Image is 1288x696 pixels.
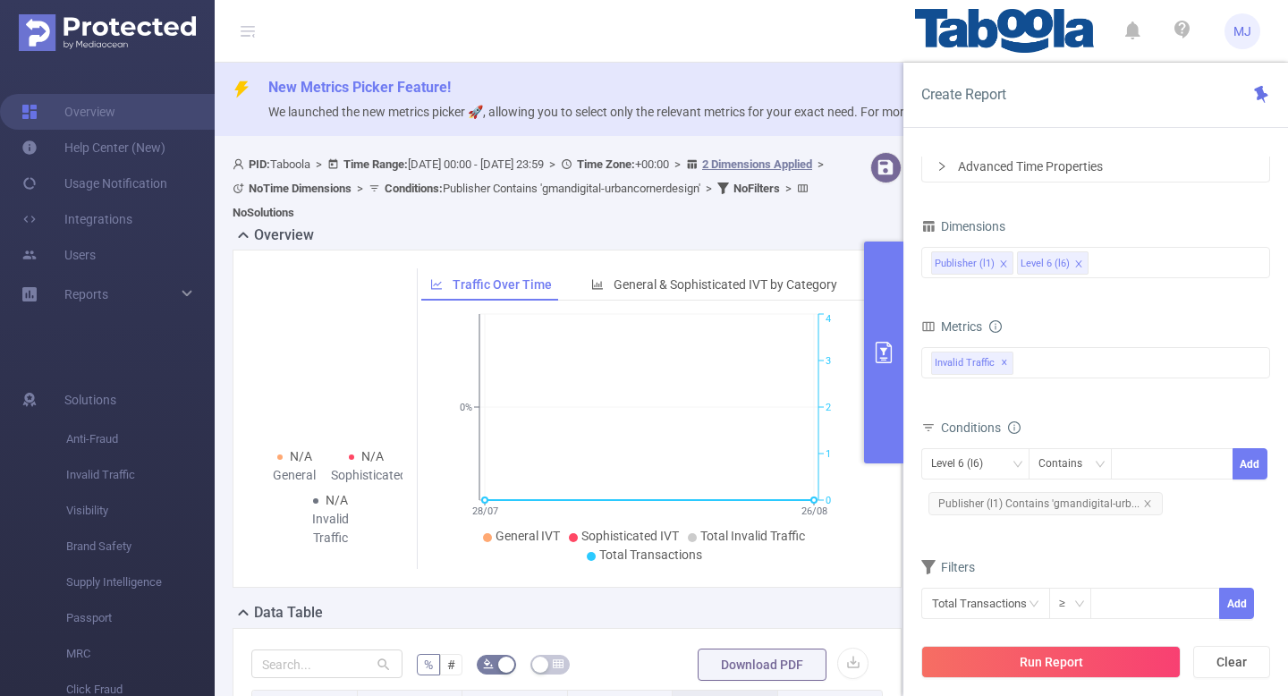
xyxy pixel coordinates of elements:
[591,278,604,291] i: icon: bar-chart
[310,157,327,171] span: >
[1038,449,1095,479] div: Contains
[1017,251,1089,275] li: Level 6 (l6)
[251,649,402,678] input: Search...
[931,352,1013,375] span: Invalid Traffic
[21,94,115,130] a: Overview
[66,529,215,564] span: Brand Safety
[1074,259,1083,270] i: icon: close
[233,206,294,219] b: No Solutions
[577,157,635,171] b: Time Zone:
[233,157,829,219] span: Taboola [DATE] 00:00 - [DATE] 23:59 +00:00
[66,421,215,457] span: Anti-Fraud
[66,564,215,600] span: Supply Intelligence
[447,658,455,672] span: #
[483,658,494,669] i: icon: bg-colors
[733,182,780,195] b: No Filters
[361,449,384,463] span: N/A
[921,219,1005,233] span: Dimensions
[21,201,132,237] a: Integrations
[1193,646,1270,678] button: Clear
[826,448,831,460] tspan: 1
[331,466,403,485] div: Sophisticated
[931,251,1013,275] li: Publisher (l1)
[21,166,167,201] a: Usage Notification
[780,182,797,195] span: >
[1233,448,1267,480] button: Add
[921,319,982,334] span: Metrics
[698,649,826,681] button: Download PDF
[812,157,829,171] span: >
[233,158,249,170] i: icon: user
[290,449,312,463] span: N/A
[702,157,812,171] u: 2 Dimensions Applied
[424,658,433,672] span: %
[921,86,1006,103] span: Create Report
[430,278,443,291] i: icon: line-chart
[21,237,96,273] a: Users
[935,252,995,276] div: Publisher (l1)
[801,505,826,517] tspan: 26/08
[385,182,443,195] b: Conditions :
[1219,588,1254,619] button: Add
[19,14,196,51] img: Protected Media
[64,382,116,418] span: Solutions
[460,402,472,413] tspan: 0%
[385,182,700,195] span: Publisher Contains 'gmandigital-urbancornerdesign'
[921,560,975,574] span: Filters
[343,157,408,171] b: Time Range:
[471,505,497,517] tspan: 28/07
[599,547,702,562] span: Total Transactions
[544,157,561,171] span: >
[922,151,1269,182] div: icon: rightAdvanced Time Properties
[453,277,552,292] span: Traffic Over Time
[989,320,1002,333] i: icon: info-circle
[936,161,947,172] i: icon: right
[268,79,451,96] span: New Metrics Picker Feature!
[1143,499,1152,508] i: icon: close
[826,402,831,413] tspan: 2
[826,314,831,326] tspan: 4
[1059,589,1078,618] div: ≥
[826,355,831,367] tspan: 3
[249,182,352,195] b: No Time Dimensions
[268,105,1033,119] span: We launched the new metrics picker 🚀, allowing you to select only the relevant metrics for your e...
[66,600,215,636] span: Passport
[614,277,837,292] span: General & Sophisticated IVT by Category
[921,646,1181,678] button: Run Report
[254,225,314,246] h2: Overview
[1095,459,1106,471] i: icon: down
[496,529,560,543] span: General IVT
[64,276,108,312] a: Reports
[352,182,369,195] span: >
[1021,252,1070,276] div: Level 6 (l6)
[66,493,215,529] span: Visibility
[326,493,348,507] span: N/A
[700,182,717,195] span: >
[254,602,323,624] h2: Data Table
[928,492,1163,515] span: Publisher (l1) Contains 'gmandigital-urb...
[1001,352,1008,374] span: ✕
[249,157,270,171] b: PID:
[999,259,1008,270] i: icon: close
[1008,421,1021,434] i: icon: info-circle
[21,130,165,166] a: Help Center (New)
[1074,598,1085,611] i: icon: down
[700,529,805,543] span: Total Invalid Traffic
[941,420,1021,435] span: Conditions
[66,636,215,672] span: MRC
[294,510,367,547] div: Invalid Traffic
[826,495,831,506] tspan: 0
[64,287,108,301] span: Reports
[931,449,996,479] div: Level 6 (l6)
[669,157,686,171] span: >
[1233,13,1251,49] span: MJ
[258,466,331,485] div: General
[581,529,679,543] span: Sophisticated IVT
[553,658,563,669] i: icon: table
[1013,459,1023,471] i: icon: down
[233,81,250,98] i: icon: thunderbolt
[66,457,215,493] span: Invalid Traffic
